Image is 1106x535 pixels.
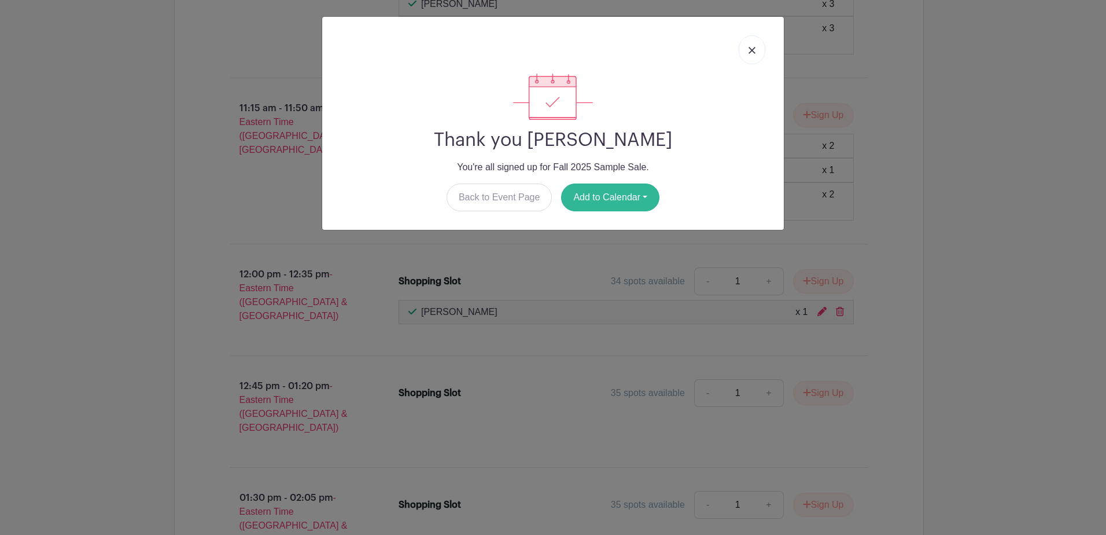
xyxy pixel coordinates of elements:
[331,129,775,151] h2: Thank you [PERSON_NAME]
[331,160,775,174] p: You're all signed up for Fall 2025 Sample Sale.
[447,184,552,211] a: Back to Event Page
[749,47,755,54] img: close_button-5f87c8562297e5c2d7936805f587ecaba9071eb48480494691a3f1689db116b3.svg
[513,74,593,120] img: signup_complete-c468d5dda3e2740ee63a24cb0ba0d3ce5d8a4ecd24259e683200fb1569d990c8.svg
[561,184,659,211] button: Add to Calendar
